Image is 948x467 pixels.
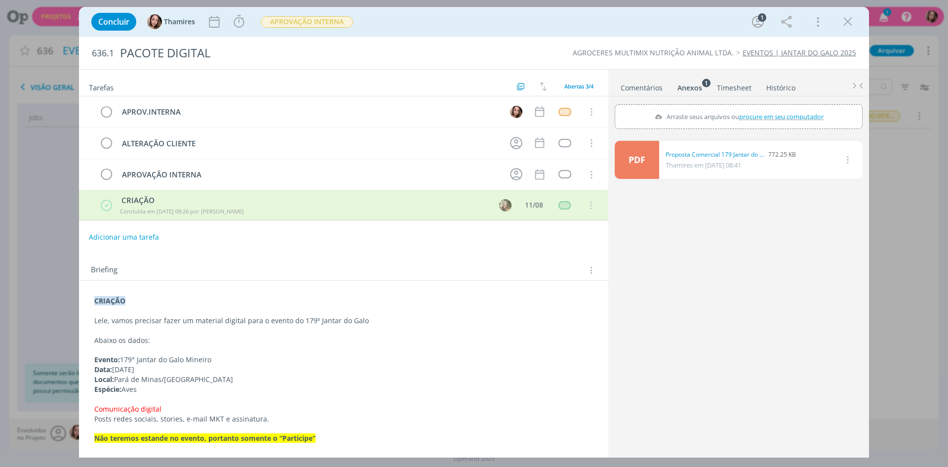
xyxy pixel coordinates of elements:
div: APROVAÇÃO INTERNA [118,169,501,181]
span: procure em seu computador [739,112,824,121]
div: 772.25 KB [666,150,796,159]
button: T [509,104,523,119]
strong: Local: [94,375,114,384]
strong: Não teremos estande no evento, portanto somente o “Participe” [94,433,316,443]
button: Adicionar uma tarefa [88,228,159,246]
a: Comentários [620,79,663,93]
img: T [510,106,522,118]
span: Briefing [91,264,118,277]
a: AGROCERES MULTIMIX NUTRIÇÃO ANIMAL LTDA. [573,48,734,57]
p: Pará de Minas/[GEOGRAPHIC_DATA] [94,375,593,384]
div: 11/08 [525,202,543,209]
div: PACOTE DIGITAL [116,41,534,65]
p: 179° Jantar do Galo Mineiro [94,355,593,365]
a: Proposta Comercial 179 Jantar do Clube do Galo Mineiro 2025.pdf ac.pdf [666,150,764,159]
a: EVENTOS | JANTAR DO GALO 2025 [743,48,856,57]
span: 636.1 [92,48,114,59]
button: 1 [750,14,766,30]
button: Concluir [91,13,136,31]
div: APROV.INTERNA [118,106,501,118]
strong: Evento: [94,355,120,364]
span: Concluir [98,18,129,26]
div: 1 [758,13,766,22]
p: [DATE] [94,365,593,375]
button: APROVAÇÃO INTERNA [260,16,354,28]
a: Timesheet [716,79,752,93]
span: Thamires [164,18,195,25]
button: TThamires [147,14,195,29]
div: CRIAÇÃO [118,195,490,206]
div: dialog [79,7,869,458]
strong: Data: [94,365,112,374]
img: arrow-down-up.svg [540,82,547,91]
span: Concluída em [DATE] 09:26 por [PERSON_NAME] [120,208,244,215]
p: Posts redes sociais, stories, e-mail MKT e assinatura. [94,414,593,424]
span: Comunicação digital [94,404,161,414]
span: Thamires em [DATE] 08:41 [666,161,741,170]
p: Abaixo os dados: [94,336,593,345]
strong: Espécie: [94,384,121,394]
span: APROVAÇÃO INTERNA [261,16,353,28]
strong: CRIAÇÃO [94,296,125,305]
span: Abertas 3/4 [564,83,593,90]
img: T [147,14,162,29]
p: Aves [94,384,593,394]
sup: 1 [702,79,711,87]
a: Histórico [766,79,796,93]
span: Tarefas [89,81,114,92]
div: Anexos [677,83,702,93]
div: ALTERAÇÃO CLIENTE [118,137,501,150]
label: Arraste seus arquivos ou [650,110,827,123]
a: PDF [615,141,659,179]
p: Lele, vamos precisar fazer um material digital para o evento do 179º Jantar do Galo [94,316,593,326]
